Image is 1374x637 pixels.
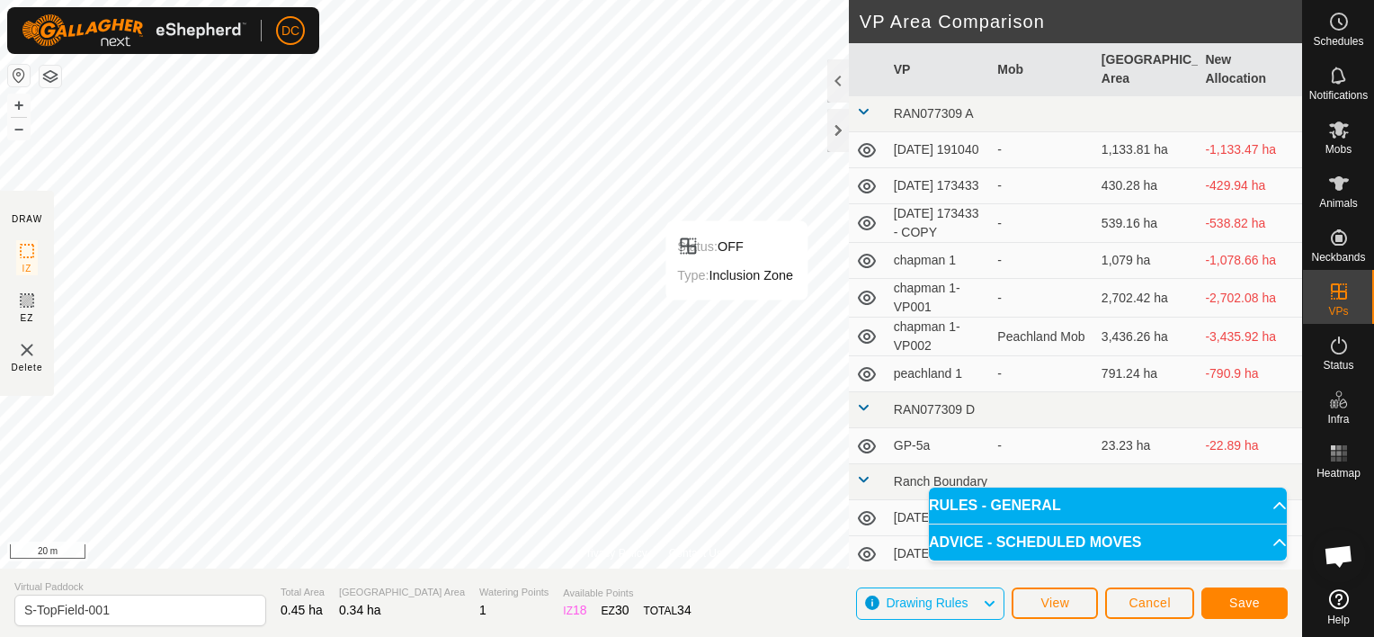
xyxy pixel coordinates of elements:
[573,603,587,617] span: 18
[1198,356,1302,392] td: -790.9 ha
[1094,243,1199,279] td: 1,079 ha
[887,204,991,243] td: [DATE] 173433 - COPY
[677,268,709,283] label: Type:
[929,535,1141,550] span: ADVICE - SCHEDULED MOVES
[479,585,549,600] span: Watering Points
[929,525,1287,561] p-accordion-header: ADVICE - SCHEDULED MOVES
[1327,414,1349,425] span: Infra
[887,168,991,204] td: [DATE] 173433
[677,603,691,617] span: 34
[997,289,1087,308] div: -
[1325,144,1352,155] span: Mobs
[8,65,30,86] button: Reset Map
[894,474,987,489] span: Ranch Boundary
[997,140,1087,159] div: -
[677,265,793,286] div: Inclusion Zone
[1198,243,1302,279] td: -1,078.66 ha
[8,94,30,116] button: +
[1312,529,1366,583] a: Open chat
[1198,204,1302,243] td: -538.82 ha
[1094,318,1199,356] td: 3,436.26 ha
[580,545,647,561] a: Privacy Policy
[1094,204,1199,243] td: 539.16 ha
[40,66,61,87] button: Map Layers
[669,545,722,561] a: Contact Us
[929,488,1287,524] p-accordion-header: RULES - GENERAL
[1327,615,1350,625] span: Help
[894,106,974,121] span: RAN077309 A
[997,364,1087,383] div: -
[887,356,991,392] td: peachland 1
[1309,90,1368,101] span: Notifications
[339,585,465,600] span: [GEOGRAPHIC_DATA] Area
[997,436,1087,455] div: -
[1201,588,1288,619] button: Save
[997,176,1087,195] div: -
[1094,168,1199,204] td: 430.28 ha
[1198,168,1302,204] td: -429.94 ha
[997,214,1087,233] div: -
[887,279,991,318] td: chapman 1-VP001
[1311,252,1365,263] span: Neckbands
[1198,279,1302,318] td: -2,702.08 ha
[1319,198,1358,209] span: Animals
[1040,596,1069,610] span: View
[1229,596,1260,610] span: Save
[14,579,266,595] span: Virtual Paddock
[887,428,991,464] td: GP-5a
[887,43,991,96] th: VP
[12,212,42,226] div: DRAW
[894,402,975,417] span: RAN077309 D
[886,596,968,610] span: Drawing Rules
[887,243,991,279] td: chapman 1
[1303,582,1374,633] a: Help
[1129,596,1171,610] span: Cancel
[281,585,325,600] span: Total Area
[1094,132,1199,168] td: 1,133.81 ha
[21,311,34,325] span: EZ
[1198,132,1302,168] td: -1,133.47 ha
[281,603,323,617] span: 0.45 ha
[1094,279,1199,318] td: 2,702.42 ha
[644,601,691,620] div: TOTAL
[1198,43,1302,96] th: New Allocation
[997,251,1087,270] div: -
[22,262,32,275] span: IZ
[281,22,299,40] span: DC
[615,603,629,617] span: 30
[563,586,691,601] span: Available Points
[887,536,991,572] td: [DATE] 073633
[887,132,991,168] td: [DATE] 191040
[1198,318,1302,356] td: -3,435.92 ha
[1094,356,1199,392] td: 791.24 ha
[1105,588,1194,619] button: Cancel
[479,603,486,617] span: 1
[990,43,1094,96] th: Mob
[1094,43,1199,96] th: [GEOGRAPHIC_DATA] Area
[1313,36,1363,47] span: Schedules
[22,14,246,47] img: Gallagher Logo
[8,118,30,139] button: –
[887,318,991,356] td: chapman 1-VP002
[339,603,381,617] span: 0.34 ha
[1328,306,1348,317] span: VPs
[860,11,1302,32] h2: VP Area Comparison
[16,339,38,361] img: VP
[12,361,43,374] span: Delete
[1316,468,1361,479] span: Heatmap
[563,601,586,620] div: IZ
[929,498,1061,513] span: RULES - GENERAL
[1198,428,1302,464] td: -22.89 ha
[1094,428,1199,464] td: 23.23 ha
[1323,360,1353,371] span: Status
[997,327,1087,346] div: Peachland Mob
[677,236,793,257] div: OFF
[887,500,991,536] td: [DATE] 133304
[602,601,629,620] div: EZ
[1012,588,1098,619] button: View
